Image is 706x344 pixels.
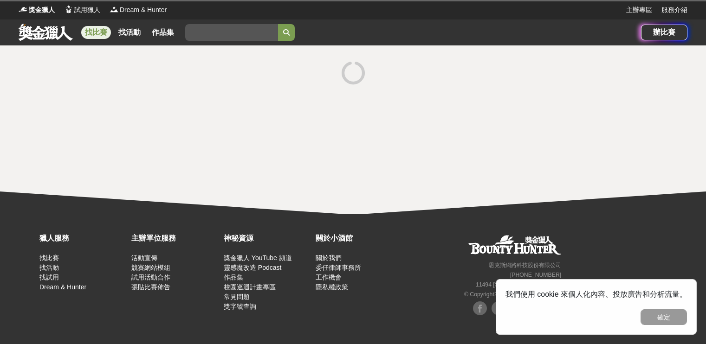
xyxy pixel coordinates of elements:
[316,283,348,291] a: 隱私權政策
[131,264,170,271] a: 競賽網站模組
[29,5,55,15] span: 獎金獵人
[39,233,127,244] div: 獵人服務
[224,254,292,261] a: 獎金獵人 YouTube 頻道
[476,281,561,288] small: 11494 [STREET_ADDRESS] 3 樓
[641,25,687,40] a: 辦比賽
[64,5,100,15] a: Logo試用獵人
[39,264,59,271] a: 找活動
[131,254,157,261] a: 活動宣傳
[316,274,342,281] a: 工作機會
[316,254,342,261] a: 關於我們
[224,283,276,291] a: 校園巡迴計畫專區
[131,274,170,281] a: 試用活動合作
[19,5,55,15] a: Logo獎金獵人
[489,262,561,268] small: 恩克斯網路科技股份有限公司
[224,303,256,310] a: 獎字號查詢
[316,264,361,271] a: 委任律師事務所
[39,274,59,281] a: 找試用
[131,233,219,244] div: 主辦單位服務
[81,26,111,39] a: 找比賽
[661,5,687,15] a: 服務介紹
[626,5,652,15] a: 主辦專區
[115,26,144,39] a: 找活動
[19,5,28,14] img: Logo
[120,5,167,15] span: Dream & Hunter
[131,283,170,291] a: 張貼比賽佈告
[464,291,561,298] small: © Copyright 2025 . All Rights Reserved.
[473,301,487,315] img: Facebook
[505,290,687,298] span: 我們使用 cookie 來個人化內容、投放廣告和分析流量。
[316,233,403,244] div: 關於小酒館
[224,264,281,271] a: 靈感魔改造 Podcast
[110,5,119,14] img: Logo
[492,301,505,315] img: Facebook
[64,5,73,14] img: Logo
[224,274,243,281] a: 作品集
[39,283,86,291] a: Dream & Hunter
[39,254,59,261] a: 找比賽
[148,26,178,39] a: 作品集
[224,293,250,300] a: 常見問題
[641,309,687,325] button: 確定
[74,5,100,15] span: 試用獵人
[510,272,561,278] small: [PHONE_NUMBER]
[110,5,167,15] a: LogoDream & Hunter
[224,233,311,244] div: 神秘資源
